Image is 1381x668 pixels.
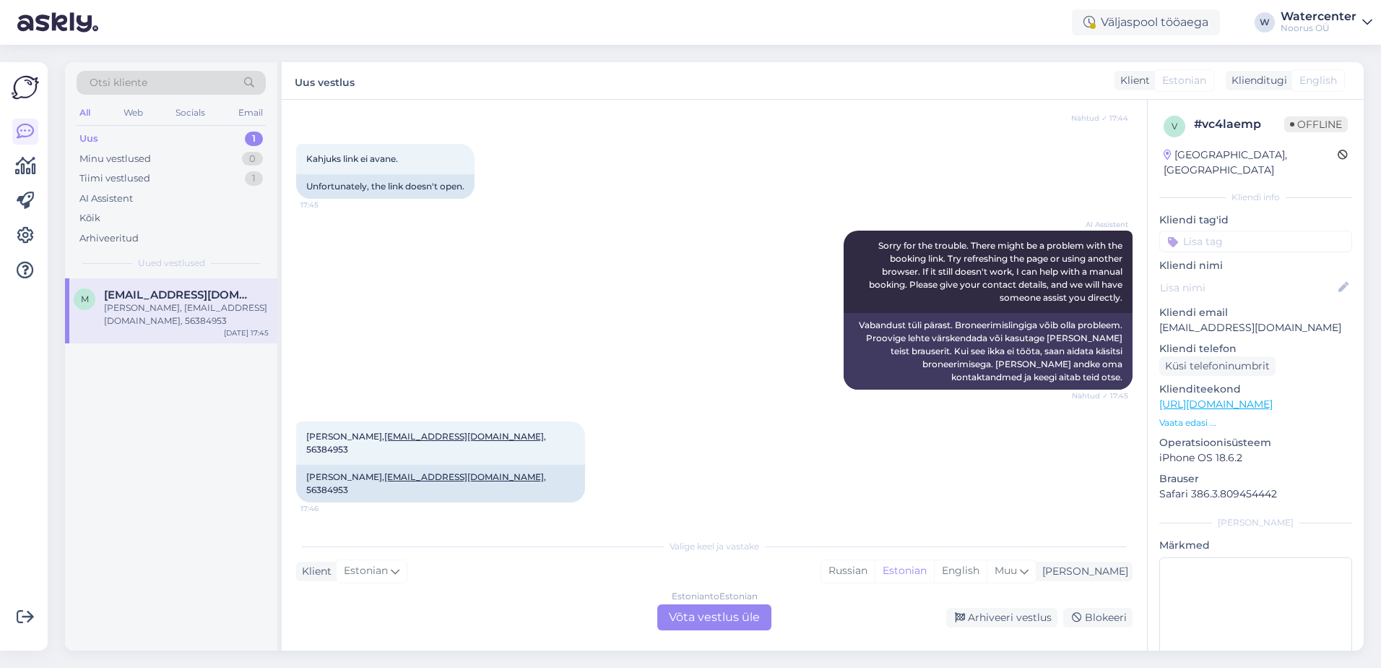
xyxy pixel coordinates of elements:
[1071,113,1128,124] span: Nähtud ✓ 17:44
[90,75,147,90] span: Otsi kliente
[1281,11,1356,22] div: Watercenter
[79,211,100,226] div: Kõik
[1159,435,1352,450] p: Operatsioonisüsteem
[296,564,332,579] div: Klient
[306,431,548,455] span: [PERSON_NAME], , 56384953
[1074,219,1128,230] span: AI Assistent
[1194,116,1284,133] div: # vc4laemp
[344,563,388,579] span: Estonian
[306,153,398,164] span: Kahjuks link ei avane.
[79,171,150,186] div: Tiimi vestlused
[1159,538,1352,553] p: Märkmed
[1255,12,1275,33] div: W
[1172,121,1177,132] span: v
[1159,398,1273,411] a: [URL][DOMAIN_NAME]
[1036,564,1128,579] div: [PERSON_NAME]
[1164,147,1338,178] div: [GEOGRAPHIC_DATA], [GEOGRAPHIC_DATA]
[821,560,875,582] div: Russian
[1159,356,1276,376] div: Küsi telefoninumbrit
[245,171,263,186] div: 1
[657,604,771,630] div: Võta vestlus üle
[995,564,1017,577] span: Muu
[1284,116,1348,132] span: Offline
[1159,258,1352,273] p: Kliendi nimi
[1114,73,1150,88] div: Klient
[235,103,266,122] div: Email
[1159,487,1352,502] p: Safari 386.3.809454442
[1159,416,1352,429] p: Vaata edasi ...
[384,431,544,442] a: [EMAIL_ADDRESS][DOMAIN_NAME]
[934,560,987,582] div: English
[1159,231,1352,252] input: Lisa tag
[245,132,263,146] div: 1
[1299,73,1337,88] span: English
[672,590,758,603] div: Estonian to Estonian
[1159,341,1352,356] p: Kliendi telefon
[138,257,205,270] span: Uued vestlused
[384,471,544,482] a: [EMAIL_ADDRESS][DOMAIN_NAME]
[295,71,355,90] label: Uus vestlus
[300,200,355,210] span: 17:45
[1159,471,1352,487] p: Brauser
[1162,73,1206,88] span: Estonian
[296,174,475,199] div: Unfortunately, the link doesn't open.
[1159,320,1352,335] p: [EMAIL_ADDRESS][DOMAIN_NAME]
[79,152,151,166] div: Minu vestlused
[104,301,269,327] div: [PERSON_NAME], [EMAIL_ADDRESS][DOMAIN_NAME], 56384953
[121,103,146,122] div: Web
[77,103,93,122] div: All
[1159,382,1352,397] p: Klienditeekond
[79,231,139,246] div: Arhiveeritud
[1072,9,1220,35] div: Väljaspool tööaega
[869,240,1125,303] span: Sorry for the trouble. There might be a problem with the booking link. Try refreshing the page or...
[1072,390,1128,401] span: Nähtud ✓ 17:45
[224,327,269,338] div: [DATE] 17:45
[1159,450,1352,466] p: iPhone OS 18.6.2
[1063,608,1133,628] div: Blokeeri
[300,503,355,514] span: 17:46
[1226,73,1287,88] div: Klienditugi
[1281,11,1372,34] a: WatercenterNoorus OÜ
[875,560,934,582] div: Estonian
[296,465,585,502] div: [PERSON_NAME], , 56384953
[1159,305,1352,320] p: Kliendi email
[104,288,254,301] span: mennu5@hotmail.com
[1159,516,1352,529] div: [PERSON_NAME]
[242,152,263,166] div: 0
[12,74,39,101] img: Askly Logo
[79,132,98,146] div: Uus
[1159,213,1352,228] p: Kliendi tag'id
[1160,280,1335,296] input: Lisa nimi
[81,294,89,304] span: m
[1281,22,1356,34] div: Noorus OÜ
[844,313,1133,390] div: Vabandust tüli pärast. Broneerimislingiga võib olla probleem. Proovige lehte värskendada või kasu...
[296,540,1133,553] div: Valige keel ja vastake
[173,103,208,122] div: Socials
[79,192,133,206] div: AI Assistent
[1159,191,1352,204] div: Kliendi info
[946,608,1057,628] div: Arhiveeri vestlus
